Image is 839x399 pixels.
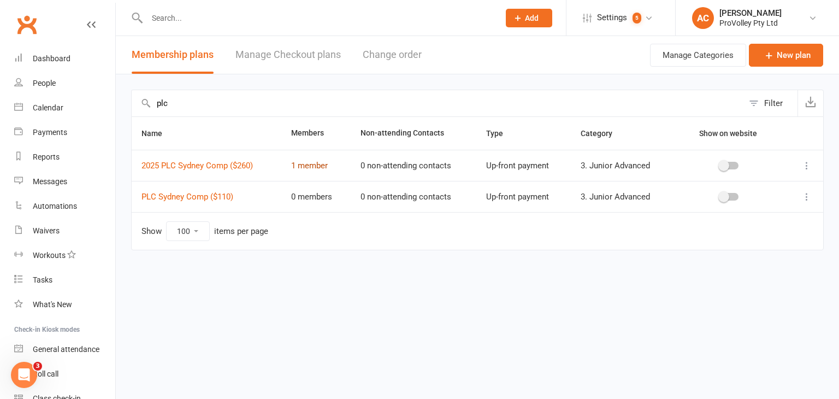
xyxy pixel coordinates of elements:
a: Roll call [14,362,115,386]
button: Change order [363,36,422,74]
a: Reports [14,145,115,169]
span: 3 [33,362,42,371]
div: Workouts [33,251,66,260]
input: Search by name [132,90,743,116]
td: 0 non-attending contacts [351,150,477,181]
div: Messages [33,177,67,186]
div: Payments [33,128,67,137]
div: Filter [764,97,783,110]
a: Messages [14,169,115,194]
div: Calendar [33,103,63,112]
a: General attendance kiosk mode [14,337,115,362]
a: Manage Checkout plans [235,36,341,74]
a: PLC Sydney Comp ($110) [141,192,233,202]
td: Up-front payment [476,181,570,212]
button: Show on website [689,127,769,140]
a: People [14,71,115,96]
a: New plan [749,44,823,67]
td: 0 members [281,181,351,212]
span: Settings [597,5,627,30]
td: 0 non-attending contacts [351,181,477,212]
td: Up-front payment [476,150,570,181]
th: Non-attending Contacts [351,117,477,150]
button: Name [141,127,174,140]
div: AC [692,7,714,29]
button: Type [486,127,515,140]
span: Name [141,129,174,138]
a: Calendar [14,96,115,120]
th: Members [281,117,351,150]
div: General attendance [33,345,99,354]
div: items per page [214,227,268,236]
span: Show on website [699,129,757,138]
span: Category [581,129,624,138]
a: Dashboard [14,46,115,71]
button: Category [581,127,624,140]
div: Tasks [33,275,52,284]
iframe: Intercom live chat [11,362,37,388]
a: 2025 PLC Sydney Comp ($260) [141,161,253,171]
td: 3. Junior Advanced [571,150,672,181]
a: Waivers [14,219,115,243]
a: Tasks [14,268,115,292]
input: Search... [144,10,492,26]
div: Roll call [33,369,58,378]
span: 5 [633,13,641,24]
button: Manage Categories [650,44,746,67]
a: Payments [14,120,115,145]
a: What's New [14,292,115,317]
div: What's New [33,300,72,309]
div: Show [141,221,268,241]
div: Dashboard [33,54,70,63]
a: 1 member [291,161,328,171]
span: Add [525,14,539,22]
button: Filter [743,90,797,116]
a: Workouts [14,243,115,268]
div: Reports [33,152,60,161]
div: Automations [33,202,77,210]
span: Type [486,129,515,138]
a: Clubworx [13,11,40,38]
div: [PERSON_NAME] [719,8,782,18]
div: People [33,79,56,87]
div: ProVolley Pty Ltd [719,18,782,28]
div: Waivers [33,226,60,235]
a: Automations [14,194,115,219]
button: Add [506,9,552,27]
td: 3. Junior Advanced [571,181,672,212]
button: Membership plans [132,36,214,74]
